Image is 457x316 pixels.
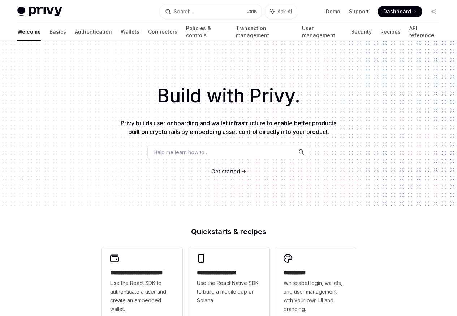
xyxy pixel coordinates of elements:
a: Support [349,8,369,15]
span: Ctrl K [246,9,257,14]
span: Get started [211,168,240,174]
a: Transaction management [236,23,293,41]
span: Dashboard [383,8,411,15]
a: Get started [211,168,240,175]
a: Policies & controls [186,23,227,41]
a: Welcome [17,23,41,41]
button: Search...CtrlK [160,5,262,18]
a: Dashboard [378,6,422,17]
span: Privy builds user onboarding and wallet infrastructure to enable better products built on crypto ... [121,119,336,135]
span: Help me learn how to… [154,148,208,156]
div: Search... [174,7,194,16]
a: Demo [326,8,340,15]
img: light logo [17,7,62,17]
span: Use the React Native SDK to build a mobile app on Solana. [197,279,260,305]
h2: Quickstarts & recipes [102,228,356,235]
a: Connectors [148,23,177,41]
button: Toggle dark mode [428,6,440,17]
button: Ask AI [265,5,297,18]
a: Recipes [380,23,401,41]
span: Use the React SDK to authenticate a user and create an embedded wallet. [110,279,174,313]
a: User management [302,23,343,41]
a: API reference [409,23,440,41]
span: Whitelabel login, wallets, and user management with your own UI and branding. [284,279,347,313]
a: Basics [49,23,66,41]
a: Security [351,23,372,41]
h1: Build with Privy. [12,82,445,110]
a: Wallets [121,23,139,41]
span: Ask AI [277,8,292,15]
a: Authentication [75,23,112,41]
